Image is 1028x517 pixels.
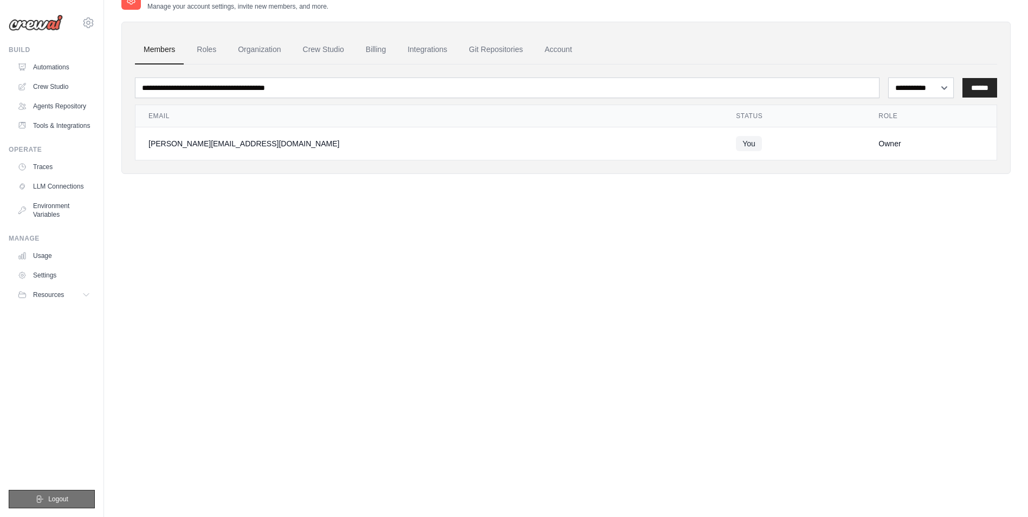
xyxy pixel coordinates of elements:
[135,35,184,64] a: Members
[9,145,95,154] div: Operate
[865,105,997,127] th: Role
[13,59,95,76] a: Automations
[188,35,225,64] a: Roles
[9,234,95,243] div: Manage
[399,35,456,64] a: Integrations
[13,178,95,195] a: LLM Connections
[148,138,710,149] div: [PERSON_NAME][EMAIL_ADDRESS][DOMAIN_NAME]
[135,105,723,127] th: Email
[460,35,532,64] a: Git Repositories
[736,136,762,151] span: You
[723,105,865,127] th: Status
[357,35,395,64] a: Billing
[9,490,95,508] button: Logout
[229,35,289,64] a: Organization
[33,290,64,299] span: Resources
[13,247,95,264] a: Usage
[13,98,95,115] a: Agents Repository
[878,138,984,149] div: Owner
[536,35,581,64] a: Account
[13,197,95,223] a: Environment Variables
[13,158,95,176] a: Traces
[13,78,95,95] a: Crew Studio
[9,46,95,54] div: Build
[13,267,95,284] a: Settings
[13,117,95,134] a: Tools & Integrations
[147,2,328,11] p: Manage your account settings, invite new members, and more.
[294,35,353,64] a: Crew Studio
[9,15,63,31] img: Logo
[13,286,95,303] button: Resources
[48,495,68,503] span: Logout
